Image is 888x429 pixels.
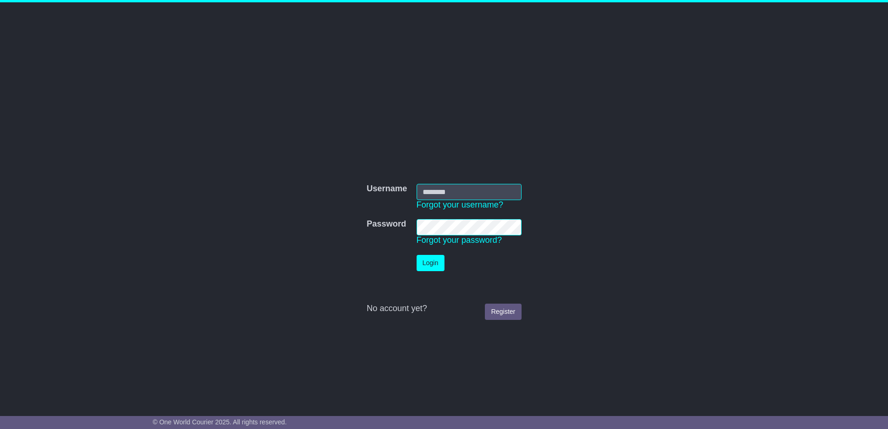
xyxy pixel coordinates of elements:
div: No account yet? [366,304,521,314]
span: © One World Courier 2025. All rights reserved. [153,418,287,426]
a: Forgot your password? [417,235,502,245]
button: Login [417,255,444,271]
label: Password [366,219,406,229]
a: Register [485,304,521,320]
label: Username [366,184,407,194]
a: Forgot your username? [417,200,503,209]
